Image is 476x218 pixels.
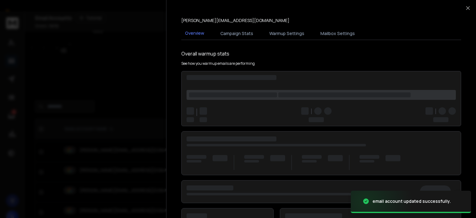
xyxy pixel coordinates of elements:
h1: Overall warmup stats [181,50,229,57]
button: Mailbox Settings [317,27,359,40]
button: Warmup Settings [266,27,308,40]
button: Overview [181,26,208,41]
p: See how you warmup emails are performing [181,61,255,66]
p: [PERSON_NAME][EMAIL_ADDRESS][DOMAIN_NAME] [181,17,289,24]
button: Campaign Stats [217,27,257,40]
